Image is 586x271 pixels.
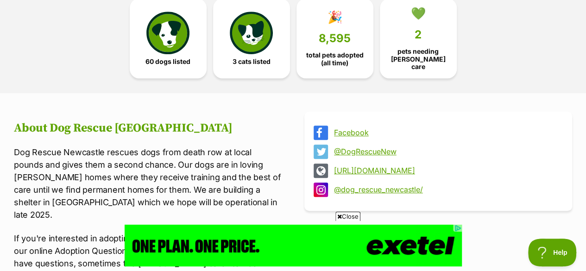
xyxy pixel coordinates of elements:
span: 60 dogs listed [145,58,190,65]
iframe: Help Scout Beacon - Open [528,239,577,266]
p: Dog Rescue Newcastle rescues dogs from death row at local pounds and gives them a second chance. ... [14,146,282,221]
div: 🎉 [328,10,342,24]
div: 💚 [411,6,426,20]
h2: About Dog Rescue [GEOGRAPHIC_DATA] [14,121,282,135]
span: pets needing [PERSON_NAME] care [388,48,449,70]
iframe: Advertisement [125,225,462,266]
span: 8,595 [319,32,351,45]
img: cat-icon-068c71abf8fe30c970a85cd354bc8e23425d12f6e8612795f06af48be43a487a.svg [230,12,272,54]
span: total pets adopted (all time) [304,51,365,66]
span: 3 cats listed [233,58,271,65]
span: 2 [415,28,422,41]
a: Facebook [334,128,559,137]
span: Close [335,212,360,221]
img: petrescue-icon-eee76f85a60ef55c4a1927667547b313a7c0e82042636edf73dce9c88f694885.svg [146,12,189,54]
a: @dog_rescue_newcastle/ [334,185,559,194]
a: [URL][DOMAIN_NAME] [334,166,559,175]
a: @DogRescueNew [334,147,559,156]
